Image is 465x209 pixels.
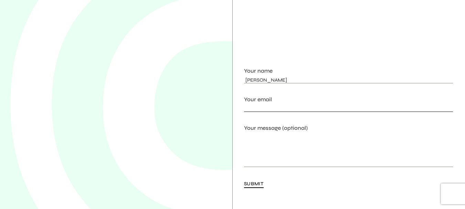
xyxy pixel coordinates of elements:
form: Contact form [244,66,453,190]
label: Your name [244,66,453,92]
input: Your name [244,75,453,83]
button: Submit [244,179,264,190]
label: Your email [244,95,453,120]
textarea: Your message (optional) [244,133,453,167]
label: Your message (optional) [244,124,453,175]
input: Your email [244,104,453,112]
